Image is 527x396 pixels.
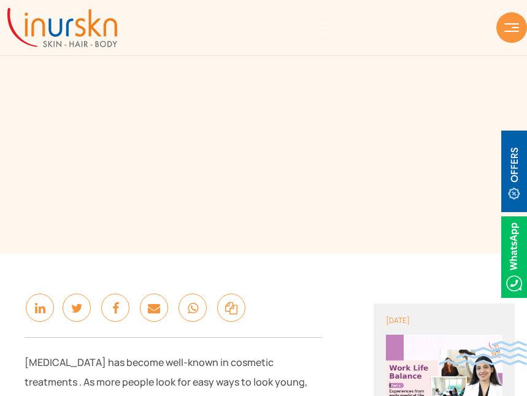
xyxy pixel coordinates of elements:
[501,216,527,298] img: Whatsappicon
[501,131,527,212] img: offerBt
[501,249,527,263] a: Whatsappicon
[386,316,502,326] div: [DATE]
[7,8,117,47] img: inurskn-logo
[439,341,527,365] img: bluewave
[504,23,519,32] img: hamLine.svg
